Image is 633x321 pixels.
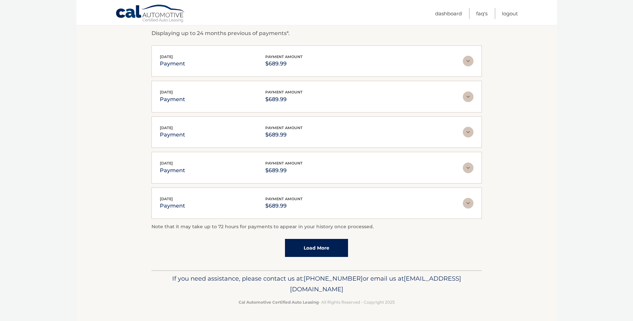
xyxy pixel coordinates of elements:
[463,56,473,66] img: accordion-rest.svg
[463,127,473,137] img: accordion-rest.svg
[265,59,303,68] p: $689.99
[151,223,482,231] p: Note that it may take up to 72 hours for payments to appear in your history once processed.
[463,198,473,209] img: accordion-rest.svg
[239,300,319,305] strong: Cal Automotive Certified Auto Leasing
[265,90,303,94] span: payment amount
[265,197,303,201] span: payment amount
[160,197,173,201] span: [DATE]
[160,201,185,211] p: payment
[265,95,303,104] p: $689.99
[265,130,303,139] p: $689.99
[160,125,173,130] span: [DATE]
[463,91,473,102] img: accordion-rest.svg
[265,161,303,166] span: payment amount
[160,130,185,139] p: payment
[463,163,473,173] img: accordion-rest.svg
[160,90,173,94] span: [DATE]
[265,201,303,211] p: $689.99
[502,8,518,19] a: Logout
[156,273,478,295] p: If you need assistance, please contact us at: or email us at
[265,54,303,59] span: payment amount
[160,161,173,166] span: [DATE]
[290,275,461,293] span: [EMAIL_ADDRESS][DOMAIN_NAME]
[476,8,488,19] a: FAQ's
[435,8,462,19] a: Dashboard
[160,95,185,104] p: payment
[265,125,303,130] span: payment amount
[156,299,478,306] p: - All Rights Reserved - Copyright 2025
[115,4,186,24] a: Cal Automotive
[285,239,348,257] a: Load More
[265,166,303,175] p: $689.99
[151,29,482,37] p: Displaying up to 24 months previous of payments*.
[304,275,363,282] span: [PHONE_NUMBER]
[160,59,185,68] p: payment
[160,54,173,59] span: [DATE]
[160,166,185,175] p: payment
